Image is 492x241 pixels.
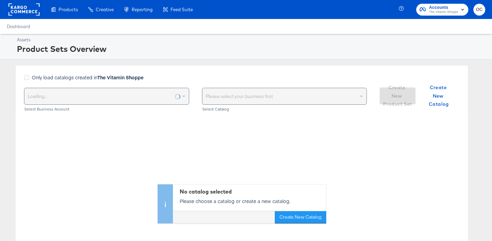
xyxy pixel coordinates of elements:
[96,7,114,12] span: Creative
[24,88,189,104] div: Loading...
[171,7,193,12] span: Feed Suite
[24,107,189,112] div: Select Business Account
[275,211,326,223] button: Create New Catalog
[424,83,454,108] span: Create New Catalog
[132,7,153,12] span: Reporting
[202,107,367,112] div: Select Catalog
[476,6,483,14] span: OC
[17,37,484,43] div: Assets
[202,88,367,104] div: Please select your business first
[473,4,485,16] button: OC
[429,4,458,11] span: Accounts
[97,74,143,81] strong: The Vitamin Shoppe
[429,9,458,15] span: The Vitamin Shoppe
[59,7,78,12] span: Products
[416,4,468,16] button: AccountsThe Vitamin Shoppe
[7,24,30,29] a: Dashboard
[180,198,323,204] p: Please choose a catalog or create a new catalog.
[421,87,457,104] button: Create New Catalog
[32,74,143,81] span: Only load catalogs created in
[180,188,323,196] div: No catalog selected
[17,43,484,55] div: Product Sets Overview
